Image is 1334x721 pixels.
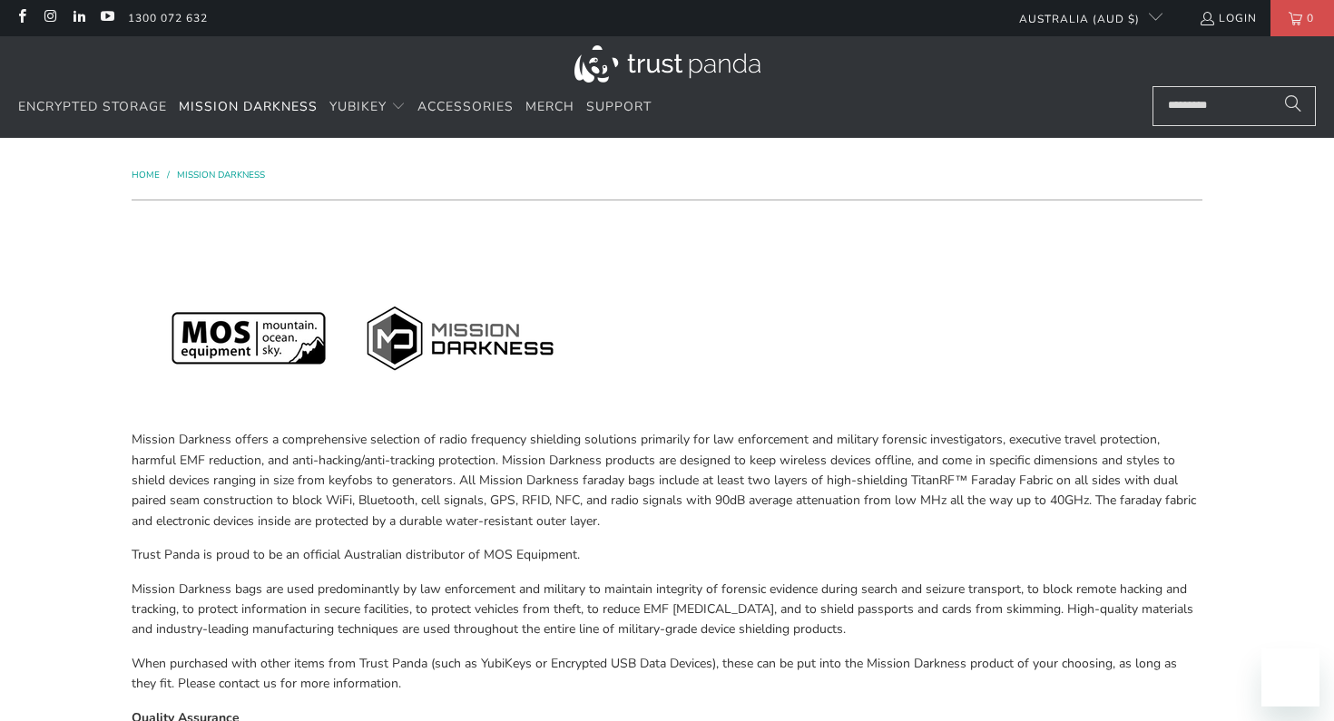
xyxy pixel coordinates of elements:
[586,86,652,129] a: Support
[128,8,208,28] a: 1300 072 632
[1199,8,1257,28] a: Login
[18,86,652,129] nav: Translation missing: en.navigation.header.main_nav
[1153,86,1316,126] input: Search...
[132,545,1202,565] p: Trust Panda is proud to be an official Australian distributor of MOS Equipment.
[574,45,760,83] img: Trust Panda Australia
[179,98,318,115] span: Mission Darkness
[177,169,265,181] a: Mission Darkness
[71,11,86,25] a: Trust Panda Australia on LinkedIn
[167,169,170,181] span: /
[611,492,1089,509] span: radio signals with 90dB average attenuation from low MHz all the way up to 40GHz
[99,11,114,25] a: Trust Panda Australia on YouTube
[329,86,406,129] summary: YubiKey
[132,580,1202,640] p: Mission Darkness bags are used predominantly by law enforcement and military to maintain integrit...
[42,11,57,25] a: Trust Panda Australia on Instagram
[132,169,160,181] span: Home
[329,98,387,115] span: YubiKey
[18,86,167,129] a: Encrypted Storage
[417,86,514,129] a: Accessories
[525,86,574,129] a: Merch
[586,98,652,115] span: Support
[14,11,29,25] a: Trust Panda Australia on Facebook
[1261,648,1319,706] iframe: Button to launch messaging window
[132,654,1202,695] p: When purchased with other items from Trust Panda (such as YubiKeys or Encrypted USB Data Devices)...
[132,169,162,181] a: Home
[417,98,514,115] span: Accessories
[179,86,318,129] a: Mission Darkness
[18,98,167,115] span: Encrypted Storage
[1270,86,1316,126] button: Search
[132,430,1202,531] p: Mission Darkness offers a comprehensive selection of radio frequency shielding solutions primaril...
[525,98,574,115] span: Merch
